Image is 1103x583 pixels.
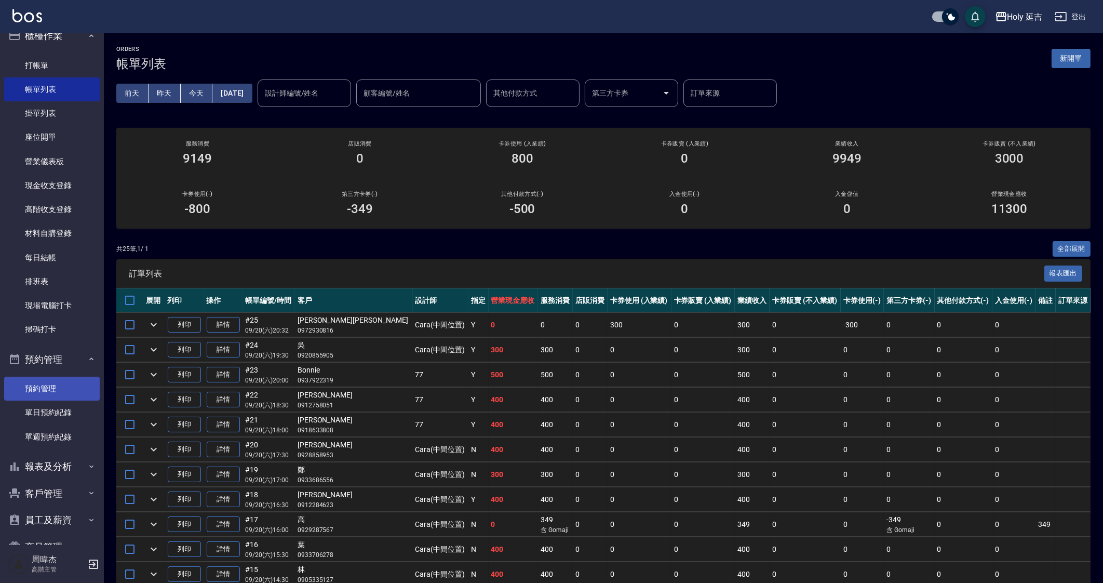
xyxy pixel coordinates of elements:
button: expand row [146,367,162,382]
th: 服務消費 [538,288,573,313]
td: 0 [841,438,884,462]
td: 0 [489,512,538,537]
div: [PERSON_NAME] [298,390,410,401]
td: 0 [573,537,608,562]
div: [PERSON_NAME][PERSON_NAME] [298,315,410,326]
td: 0 [935,313,993,337]
button: 列印 [168,367,201,383]
td: 0 [770,338,841,362]
p: 09/20 (六) 16:30 [245,500,292,510]
td: 400 [735,388,770,412]
p: 09/20 (六) 17:00 [245,475,292,485]
div: [PERSON_NAME] [298,440,410,451]
p: 0912758051 [298,401,410,410]
h3: 0 [681,202,688,216]
p: 09/20 (六) 17:30 [245,451,292,460]
button: 列印 [168,442,201,458]
td: 0 [884,388,934,412]
th: 備註 [1035,288,1056,313]
p: 0918633808 [298,426,410,435]
p: 09/20 (六) 20:32 [245,326,292,335]
td: #20 [243,438,294,462]
td: 0 [608,537,671,562]
td: 0 [573,487,608,512]
div: 高 [298,514,410,525]
td: #17 [243,512,294,537]
td: 400 [489,487,538,512]
td: 349 [1035,512,1056,537]
td: 500 [538,363,573,387]
td: 400 [538,487,573,512]
th: 列印 [165,288,204,313]
td: 0 [935,363,993,387]
td: 300 [608,313,671,337]
td: 0 [935,462,993,487]
td: 0 [671,363,735,387]
p: 09/20 (六) 15:30 [245,550,292,560]
h2: 店販消費 [291,140,429,147]
button: 列印 [168,492,201,508]
button: Open [658,85,675,101]
td: 0 [841,338,884,362]
button: expand row [146,417,162,432]
td: N [468,512,489,537]
p: 0929287567 [298,525,410,535]
p: 09/20 (六) 18:00 [245,426,292,435]
td: 0 [992,487,1035,512]
td: Cara(中間位置) [413,462,468,487]
td: 0 [770,313,841,337]
td: 0 [671,438,735,462]
div: 吳 [298,340,410,351]
td: 0 [935,438,993,462]
a: 現場電腦打卡 [4,294,100,317]
button: 列印 [168,417,201,433]
td: 0 [608,512,671,537]
th: 客戶 [295,288,413,313]
td: 400 [489,413,538,437]
div: [PERSON_NAME] [298,489,410,500]
td: Y [468,413,489,437]
button: expand row [146,541,162,557]
td: 349 [735,512,770,537]
a: 打帳單 [4,54,100,77]
button: 商品管理 [4,534,100,561]
td: 0 [671,413,735,437]
button: expand row [146,442,162,457]
h2: 卡券販賣 (入業績) [616,140,754,147]
td: Cara(中間位置) [413,338,468,362]
td: 0 [884,487,934,512]
h3: -349 [347,202,373,216]
td: 0 [992,413,1035,437]
div: Bonnie [298,365,410,376]
td: 0 [573,462,608,487]
h3: 服務消費 [129,140,266,147]
td: 0 [884,338,934,362]
td: 77 [413,388,468,412]
td: Y [468,338,489,362]
td: 0 [992,537,1035,562]
td: 0 [992,438,1035,462]
div: [PERSON_NAME] [298,415,410,426]
button: 列印 [168,342,201,358]
td: 0 [841,512,884,537]
a: 營業儀表板 [4,150,100,174]
a: 詳情 [207,541,240,558]
button: 報表及分析 [4,453,100,480]
h2: 其他付款方式(-) [453,191,591,197]
td: 0 [671,462,735,487]
button: 全部展開 [1053,241,1091,257]
a: 現金收支登錄 [4,174,100,197]
button: 今天 [181,84,213,103]
td: #16 [243,537,294,562]
span: 訂單列表 [129,269,1044,279]
td: 0 [770,388,841,412]
td: 0 [884,462,934,487]
td: 0 [935,338,993,362]
a: 詳情 [207,566,240,582]
h3: 3000 [995,151,1024,166]
td: 300 [735,313,770,337]
td: 300 [735,462,770,487]
p: 0920855905 [298,351,410,360]
td: #19 [243,462,294,487]
td: 0 [608,338,671,362]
